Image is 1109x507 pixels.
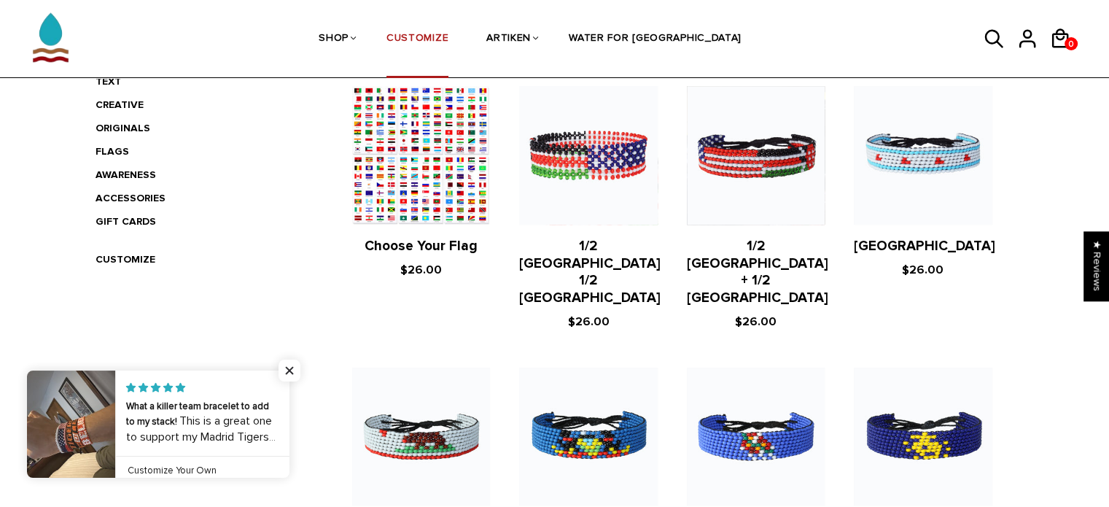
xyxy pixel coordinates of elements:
[400,263,442,277] span: $26.00
[486,1,531,78] a: ARTIKEN
[1065,37,1078,50] a: 0
[386,1,448,78] a: CUSTOMIZE
[519,238,661,306] a: 1/2 [GEOGRAPHIC_DATA] 1/2 [GEOGRAPHIC_DATA]
[735,314,777,329] span: $26.00
[96,215,156,228] a: GIFT CARDS
[319,1,349,78] a: SHOP
[96,169,156,181] a: AWARENESS
[1065,35,1078,53] span: 0
[96,75,121,88] a: TEXT
[96,122,150,134] a: ORIGINALS
[96,253,155,266] a: CUSTOMIZE
[568,314,610,329] span: $26.00
[96,145,129,158] a: FLAGS
[854,238,995,255] a: [GEOGRAPHIC_DATA]
[279,360,300,382] span: Close popup widget
[902,263,943,277] span: $26.00
[96,98,144,111] a: CREATIVE
[365,238,478,255] a: Choose Your Flag
[1084,231,1109,301] div: Click to open Judge.me floating reviews tab
[96,192,166,204] a: ACCESSORIES
[569,1,742,78] a: WATER FOR [GEOGRAPHIC_DATA]
[687,238,828,306] a: 1/2 [GEOGRAPHIC_DATA] + 1/2 [GEOGRAPHIC_DATA]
